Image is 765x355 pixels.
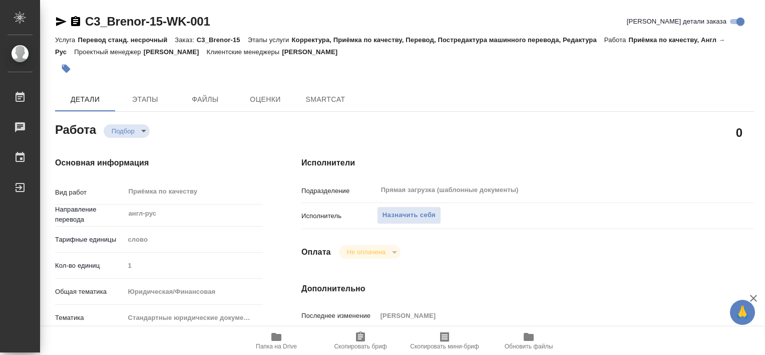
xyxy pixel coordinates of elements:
[85,15,210,28] a: C3_Brenor-15-WK-001
[318,327,403,355] button: Скопировать бриф
[104,124,150,138] div: Подбор
[181,93,229,106] span: Файлы
[301,93,349,106] span: SmartCat
[55,287,124,297] p: Общая тематика
[70,16,82,28] button: Скопировать ссылку
[241,93,289,106] span: Оценки
[78,36,175,44] p: Перевод станд. несрочный
[301,311,377,321] p: Последнее изменение
[627,17,726,27] span: [PERSON_NAME] детали заказа
[248,36,292,44] p: Этапы услуги
[55,157,261,169] h4: Основная информация
[734,302,751,323] span: 🙏
[377,308,716,323] input: Пустое поле
[410,343,479,350] span: Скопировать мини-бриф
[55,36,78,44] p: Услуга
[301,283,754,295] h4: Дополнительно
[730,300,755,325] button: 🙏
[301,211,377,221] p: Исполнитель
[377,207,441,224] button: Назначить себя
[175,36,196,44] p: Заказ:
[124,283,263,300] div: Юридическая/Финансовая
[382,210,436,221] span: Назначить себя
[55,261,124,271] p: Кол-во единиц
[301,186,377,196] p: Подразделение
[121,93,169,106] span: Этапы
[55,188,124,198] p: Вид работ
[403,327,487,355] button: Скопировать мини-бриф
[55,120,96,138] h2: Работа
[109,127,138,135] button: Подбор
[55,235,124,245] p: Тарифные единицы
[124,231,263,248] div: слово
[301,157,754,169] h4: Исполнители
[256,343,297,350] span: Папка на Drive
[604,36,629,44] p: Работа
[55,205,124,225] p: Направление перевода
[487,327,571,355] button: Обновить файлы
[344,248,389,256] button: Не оплачена
[334,343,387,350] span: Скопировать бриф
[339,245,401,259] div: Подбор
[282,48,345,56] p: [PERSON_NAME]
[505,343,553,350] span: Обновить файлы
[301,246,331,258] h4: Оплата
[74,48,143,56] p: Проектный менеджер
[124,258,263,273] input: Пустое поле
[61,93,109,106] span: Детали
[55,58,77,80] button: Добавить тэг
[144,48,207,56] p: [PERSON_NAME]
[55,16,67,28] button: Скопировать ссылку для ЯМессенджера
[124,309,263,326] div: Стандартные юридические документы, договоры, уставы
[736,124,742,141] h2: 0
[234,327,318,355] button: Папка на Drive
[291,36,604,44] p: Корректура, Приёмка по качеству, Перевод, Постредактура машинного перевода, Редактура
[197,36,248,44] p: C3_Brenor-15
[55,313,124,323] p: Тематика
[207,48,282,56] p: Клиентские менеджеры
